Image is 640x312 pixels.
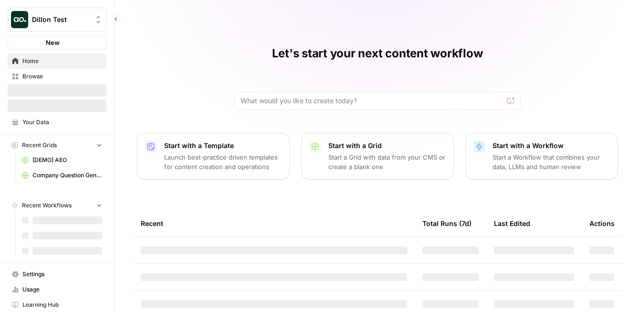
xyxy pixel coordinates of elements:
span: Dillon Test [32,15,90,24]
a: Usage [8,282,106,297]
p: Start with a Grid [328,141,446,151]
input: What would you like to create today? [241,96,503,106]
div: Actions [589,210,615,237]
p: Launch best-practice driven templates for content creation and operations [164,152,282,172]
a: Browse [8,69,106,84]
p: Start a Grid with data from your CMS or create a blank one [328,152,446,172]
span: Learning Hub [22,301,102,309]
button: Workspace: Dillon Test [8,8,106,32]
a: Company Question Generation [18,168,106,183]
p: Start a Workflow that combines your data, LLMs and human review [493,152,610,172]
div: Last Edited [494,210,530,237]
span: Your Data [22,118,102,127]
img: Dillon Test Logo [11,11,28,28]
span: Recent Workflows [22,201,72,210]
div: Recent [141,210,407,237]
button: New [8,35,106,50]
button: Start with a WorkflowStart a Workflow that combines your data, LLMs and human review [465,133,618,180]
span: [DEMO] AEO [32,156,102,164]
div: Total Runs (7d) [422,210,472,237]
h1: Let's start your next content workflow [272,46,483,61]
p: Start with a Template [164,141,282,151]
button: Recent Workflows [8,198,106,213]
a: Your Data [8,115,106,130]
span: New [46,38,60,47]
span: Usage [22,285,102,294]
button: Recent Grids [8,138,106,152]
a: Settings [8,267,106,282]
button: Start with a GridStart a Grid with data from your CMS or create a blank one [301,133,454,180]
span: Company Question Generation [32,171,102,180]
span: Recent Grids [22,141,57,150]
span: Settings [22,270,102,279]
a: [DEMO] AEO [18,152,106,168]
span: Home [22,57,102,65]
button: Start with a TemplateLaunch best-practice driven templates for content creation and operations [137,133,290,180]
a: Home [8,54,106,69]
span: Browse [22,72,102,81]
p: Start with a Workflow [493,141,610,151]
